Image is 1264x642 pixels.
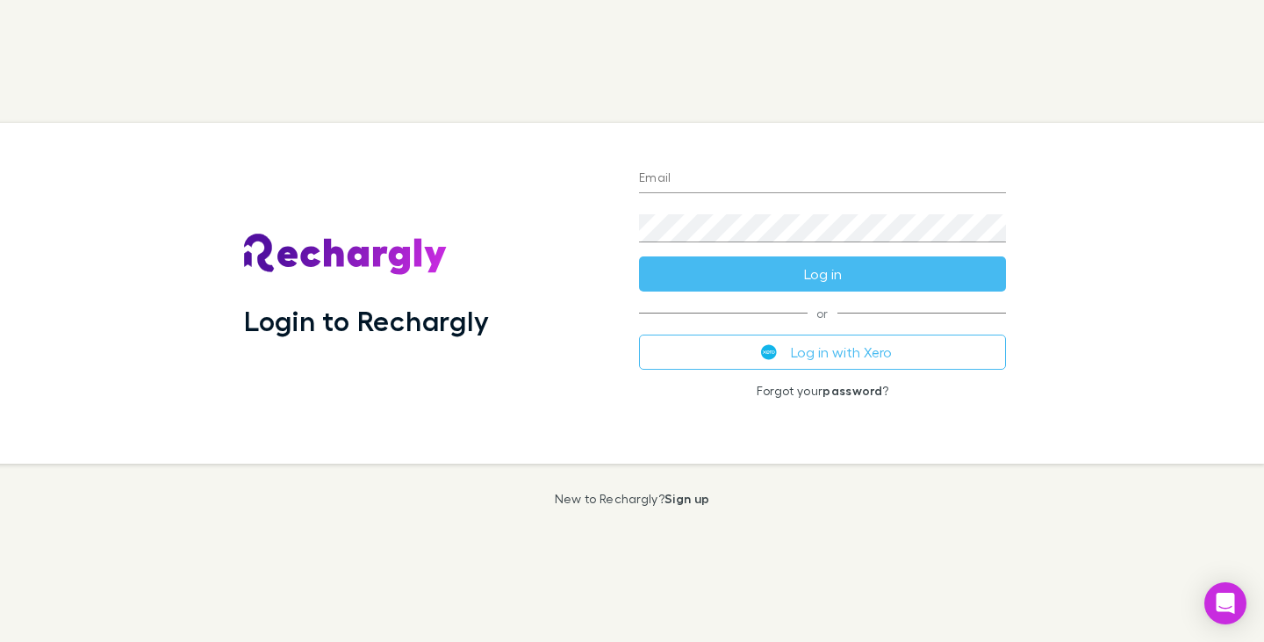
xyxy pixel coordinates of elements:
[244,234,448,276] img: Rechargly's Logo
[822,383,882,398] a: password
[639,384,1006,398] p: Forgot your ?
[664,491,709,506] a: Sign up
[761,344,777,360] img: Xero's logo
[639,256,1006,292] button: Log in
[244,304,489,337] h1: Login to Rechargly
[555,492,710,506] p: New to Rechargly?
[1204,582,1246,624] div: Open Intercom Messenger
[639,335,1006,370] button: Log in with Xero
